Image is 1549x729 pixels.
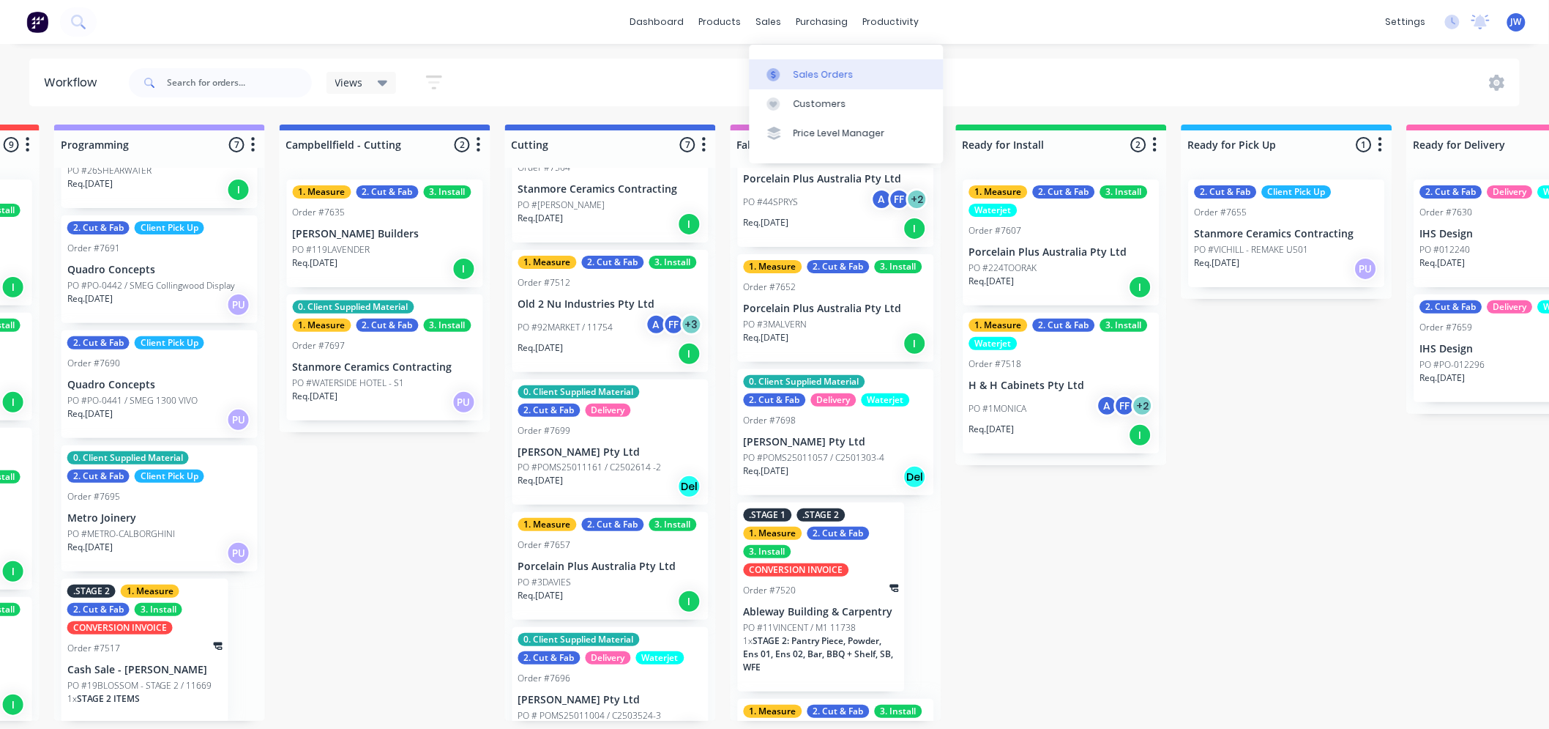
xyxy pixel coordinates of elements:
p: PO #[PERSON_NAME] [518,199,605,212]
div: Order #7520 [744,584,796,597]
p: Req. [DATE] [1195,256,1240,270]
div: CONVERSION INVOICE [744,563,849,577]
div: Order #7607 [969,224,1022,237]
div: PU [452,391,476,414]
div: 2. Cut & Fab [67,603,130,616]
div: 0. Client Supplied Material1. Measure2. Cut & Fab3. InstallOrder #7697Stanmore Ceramics Contracti... [287,295,483,421]
div: 2. Cut & Fab [582,256,644,269]
div: 1. Measure [518,518,577,531]
div: 3. Install [744,545,791,558]
p: Req. [DATE] [67,292,113,306]
p: PO #119LAVENDER [293,243,370,256]
div: + 2 [906,188,928,210]
div: 2. Cut & Fab [807,527,870,540]
div: 1. Measure [744,705,802,718]
div: Order #7504Stanmore Ceramics ContractingPO #[PERSON_NAME]Req.[DATE]I [512,98,709,243]
div: Delivery [811,393,856,407]
div: .STAGE 2 [67,585,116,598]
div: Waterjet [969,204,1018,217]
p: Req. [DATE] [518,474,564,487]
div: 0. Client Supplied Material2. Cut & FabDeliveryWaterjetOrder #7698[PERSON_NAME] Pty LtdPO #POMS25... [738,369,934,495]
div: Customers [794,97,846,111]
div: 3. Install [649,518,697,531]
p: Req. [DATE] [293,256,338,270]
div: Order #7517 [67,642,120,655]
p: PO #19BLOSSOM - STAGE 2 / 11669 [67,679,212,692]
p: Porcelain Plus Australia Pty Ltd [744,173,928,185]
div: 2. Cut & Fab [1033,319,1095,332]
div: I [1,693,25,717]
div: Del [678,475,701,498]
p: PO #POMS25011057 / C2501303-4 [744,451,885,465]
p: PO #PO-0441 / SMEG 1300 VIVO [67,394,198,407]
div: + 3 [681,314,703,336]
div: 0. Client Supplied Material [744,375,865,388]
div: Client Pick Up [135,470,204,483]
div: Sales Orders [794,68,854,81]
div: 3. Install [875,260,922,273]
p: PO #44SPRYS [744,196,799,209]
div: 1. Measure [744,527,802,540]
p: H & H Cabinets Pty Ltd [969,380,1154,392]
p: Cash Sale - [PERSON_NAME] [67,664,223,676]
div: 2. Cut & Fab [518,404,581,417]
div: I [1,391,25,414]
div: Client Pick Up [135,221,204,234]
div: I [903,217,927,240]
div: Waterjet [636,651,684,665]
p: PO #PO-012296 [1420,358,1485,371]
div: 1. Measure [518,256,577,269]
div: I [1129,275,1152,299]
div: 3. Install [1100,185,1148,199]
div: 0. Client Supplied Material [518,385,640,399]
p: PO #METRO-CALBORGHINI [67,528,175,541]
img: Factory [26,11,48,33]
div: 2. Cut & Fab [807,260,870,273]
div: 2. Cut & Fab [1420,300,1482,314]
div: purchasing [789,11,856,33]
div: 2. Cut & Fab [1420,185,1482,199]
div: Order #7504 [518,161,571,174]
p: PO #PO-0442 / SMEG Collingwood Display [67,279,235,292]
div: Order #7659 [1420,321,1473,334]
div: 1. Measure2. Cut & Fab3. InstallOrder #7512Old 2 Nu Industries Pty LtdPO #92MARKET / 11754AFF+3Re... [512,250,709,372]
p: Req. [DATE] [969,275,1015,288]
div: 1. Measure [293,185,351,199]
div: 2. Cut & Fab [1195,185,1257,199]
p: Req. [DATE] [1420,371,1466,385]
a: Price Level Manager [750,119,944,148]
div: I [678,342,701,366]
div: Order #7635 [293,206,346,219]
div: I [903,332,927,355]
div: 1. Measure [121,585,179,598]
a: Customers [750,89,944,119]
p: PO #3MALVERN [744,318,807,331]
div: 2. Cut & Fab [67,336,130,349]
p: Ableway Building & Carpentry [744,606,899,618]
p: Req. [DATE] [518,589,564,602]
p: Req. [DATE] [67,407,113,421]
div: 2. Cut & Fab [67,470,130,483]
div: 1. Measure2. Cut & Fab3. InstallOrder #7635[PERSON_NAME] BuildersPO #119LAVENDERReq.[DATE]I [287,180,483,287]
div: settings [1378,11,1433,33]
p: PO #92MARKET / 11754 [518,321,613,334]
a: dashboard [623,11,692,33]
p: Req. [DATE] [744,216,789,229]
div: Order #7697 [293,339,346,352]
div: 0. Client Supplied Material [67,451,189,465]
div: Price Level Manager [794,127,885,140]
div: Workflow [44,74,104,92]
div: Delivery [1488,300,1533,314]
div: PU [227,293,250,317]
div: 3. Install [424,319,471,332]
div: Order #7695 [67,490,120,503]
p: Req. [DATE] [744,331,789,344]
div: Order #7698 [744,414,796,427]
div: 0. Client Supplied Material2. Cut & FabDeliveryOrder #7699[PERSON_NAME] Pty LtdPO #POMS25011161 /... [512,380,709,506]
div: Order #7691 [67,242,120,255]
div: 1. Measure2. Cut & Fab3. InstallWaterjetOrder #7518H & H Cabinets Pty LtdPO #1MONICAAFF+2Req.[DATE]I [963,313,1160,454]
div: + 2 [1132,395,1154,417]
div: 0. Client Supplied Material2. Cut & FabClient Pick UpOrder #7695Metro JoineryPO #METRO-CALBORGHIN... [61,445,258,571]
div: .STAGE 2 [797,508,846,522]
div: PU [1354,257,1378,281]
